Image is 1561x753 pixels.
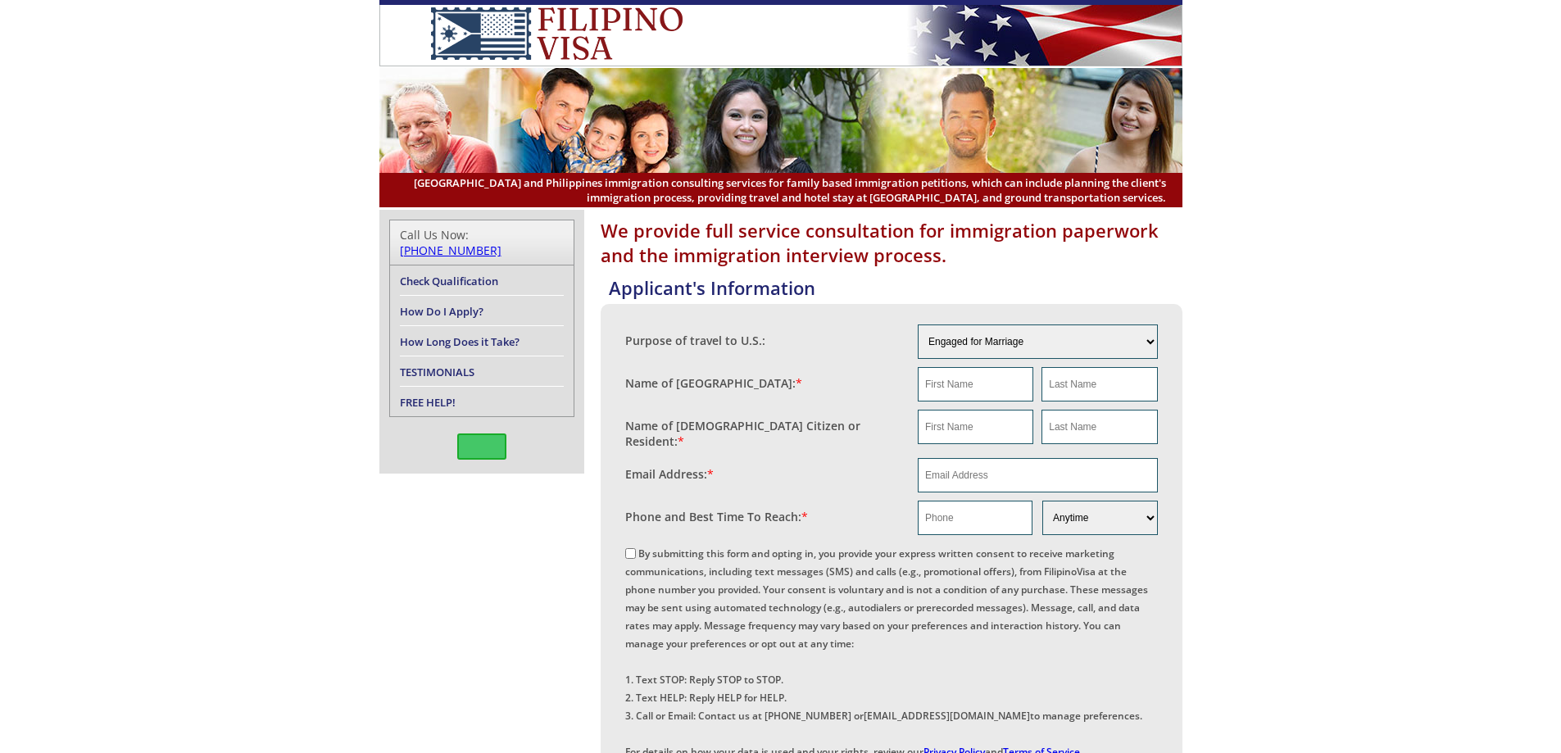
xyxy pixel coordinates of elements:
[625,548,636,559] input: By submitting this form and opting in, you provide your express written consent to receive market...
[918,458,1158,492] input: Email Address
[400,243,501,258] a: [PHONE_NUMBER]
[400,334,520,349] a: How Long Does it Take?
[400,227,564,258] div: Call Us Now:
[400,365,474,379] a: TESTIMONIALS
[396,175,1166,205] span: [GEOGRAPHIC_DATA] and Philippines immigration consulting services for family based immigration pe...
[400,395,456,410] a: FREE HELP!
[1041,367,1157,401] input: Last Name
[400,304,483,319] a: How Do I Apply?
[918,367,1033,401] input: First Name
[1041,410,1157,444] input: Last Name
[625,509,808,524] label: Phone and Best Time To Reach:
[400,274,498,288] a: Check Qualification
[601,218,1182,267] h1: We provide full service consultation for immigration paperwork and the immigration interview proc...
[1042,501,1157,535] select: Phone and Best Reach Time are required.
[625,466,714,482] label: Email Address:
[609,275,1182,300] h4: Applicant's Information
[918,410,1033,444] input: First Name
[918,501,1032,535] input: Phone
[625,375,802,391] label: Name of [GEOGRAPHIC_DATA]:
[625,418,902,449] label: Name of [DEMOGRAPHIC_DATA] Citizen or Resident:
[625,333,765,348] label: Purpose of travel to U.S.:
